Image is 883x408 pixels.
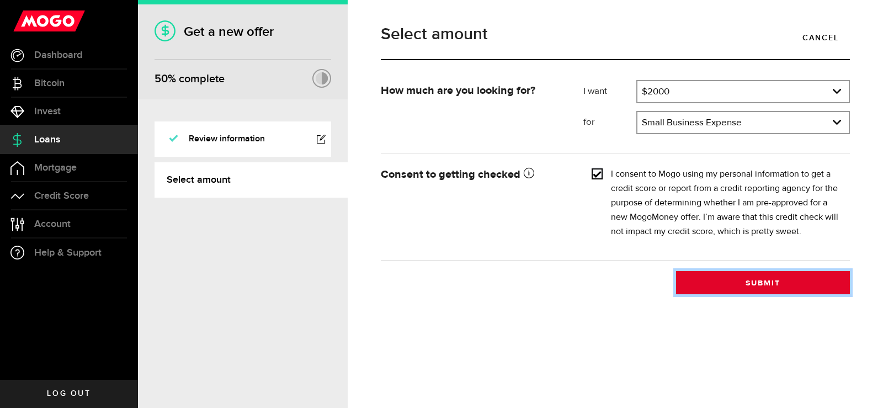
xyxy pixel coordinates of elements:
span: Credit Score [34,191,89,201]
span: Bitcoin [34,78,65,88]
h1: Get a new offer [155,24,331,40]
label: I consent to Mogo using my personal information to get a credit score or report from a credit rep... [611,167,842,239]
span: Dashboard [34,50,82,60]
a: Review information [155,121,331,157]
span: Log out [47,390,91,398]
input: I consent to Mogo using my personal information to get a credit score or report from a credit rep... [592,167,603,178]
label: for [583,116,637,129]
strong: Consent to getting checked [381,169,534,180]
span: Help & Support [34,248,102,258]
a: expand select [637,81,849,102]
a: Select amount [155,162,348,198]
a: Cancel [791,26,850,49]
strong: How much are you looking for? [381,85,535,96]
div: % complete [155,69,225,89]
span: 50 [155,72,168,86]
a: expand select [637,112,849,133]
span: Account [34,219,71,229]
span: Loans [34,135,60,145]
span: Invest [34,107,61,116]
label: I want [583,85,637,98]
button: Submit [676,271,850,294]
button: Open LiveChat chat widget [9,4,42,38]
h1: Select amount [381,26,850,43]
span: Mortgage [34,163,77,173]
